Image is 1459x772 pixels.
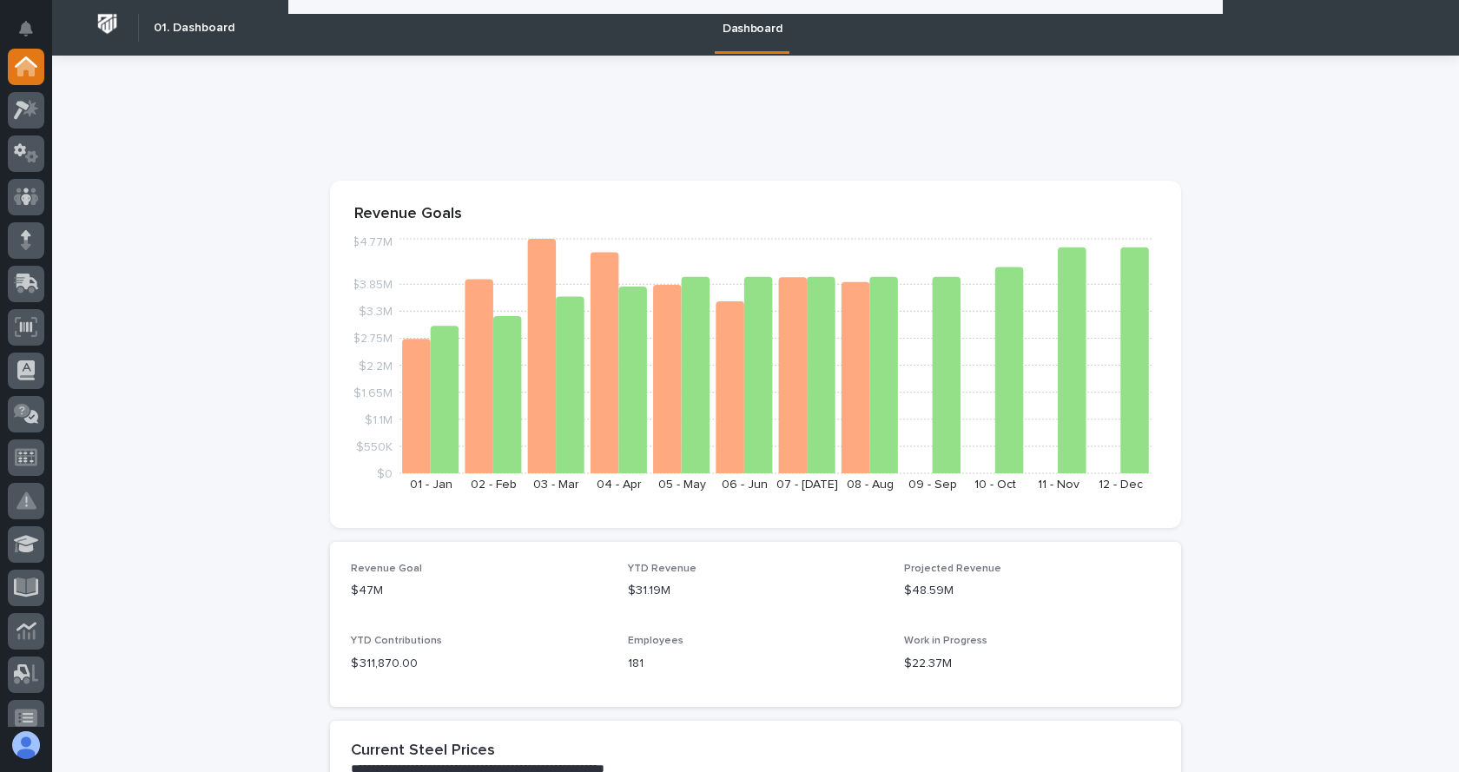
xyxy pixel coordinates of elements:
[365,413,393,426] tspan: $1.1M
[908,478,957,491] text: 09 - Sep
[352,236,393,248] tspan: $4.77M
[8,727,44,763] button: users-avatar
[1038,478,1079,491] text: 11 - Nov
[533,478,579,491] text: 03 - Mar
[628,636,683,646] span: Employees
[22,21,44,49] div: Notifications
[722,478,768,491] text: 06 - Jun
[776,478,838,491] text: 07 - [DATE]
[353,333,393,345] tspan: $2.75M
[847,478,894,491] text: 08 - Aug
[91,8,123,40] img: Workspace Logo
[471,478,517,491] text: 02 - Feb
[974,478,1016,491] text: 10 - Oct
[352,279,393,291] tspan: $3.85M
[351,636,442,646] span: YTD Contributions
[359,360,393,372] tspan: $2.2M
[628,564,696,574] span: YTD Revenue
[628,655,884,673] p: 181
[410,478,452,491] text: 01 - Jan
[904,655,1160,673] p: $22.37M
[628,582,884,600] p: $31.19M
[904,636,987,646] span: Work in Progress
[1099,478,1143,491] text: 12 - Dec
[154,21,234,36] h2: 01. Dashboard
[658,478,706,491] text: 05 - May
[377,468,393,480] tspan: $0
[351,582,607,600] p: $47M
[356,440,393,452] tspan: $550K
[597,478,642,491] text: 04 - Apr
[904,582,1160,600] p: $48.59M
[351,742,495,761] h2: Current Steel Prices
[8,10,44,47] button: Notifications
[353,386,393,399] tspan: $1.65M
[904,564,1001,574] span: Projected Revenue
[354,205,1157,224] p: Revenue Goals
[351,655,607,673] p: $ 311,870.00
[359,306,393,318] tspan: $3.3M
[351,564,422,574] span: Revenue Goal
